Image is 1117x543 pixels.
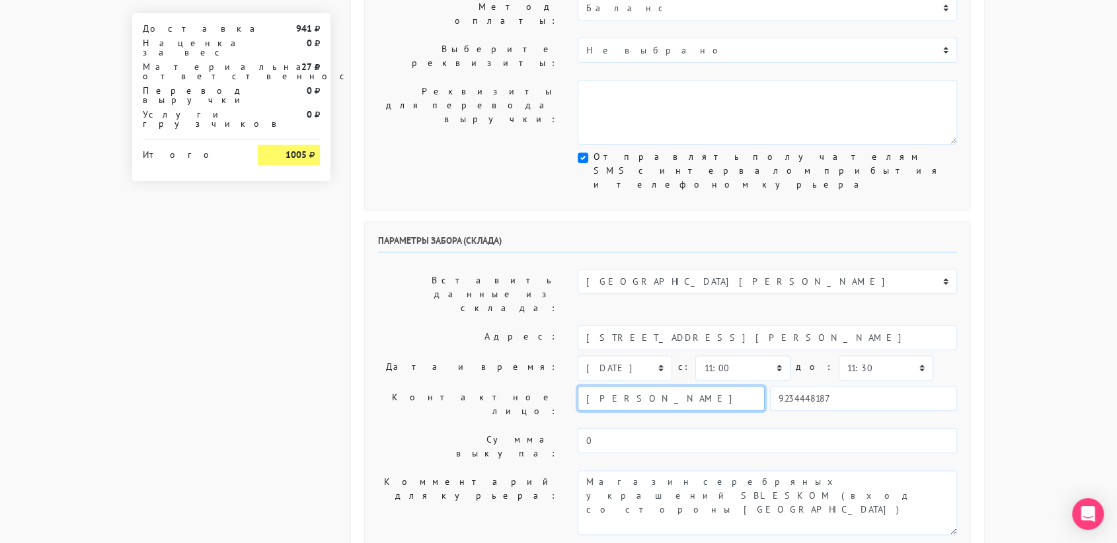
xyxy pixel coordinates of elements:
label: до: [796,355,833,379]
label: Адрес: [368,325,568,350]
label: Отправлять получателям SMS с интервалом прибытия и телефоном курьера [594,150,957,192]
label: Выберите реквизиты: [368,38,568,75]
div: Услуги грузчиков [133,110,248,128]
strong: 0 [307,85,312,96]
strong: 941 [296,22,312,34]
div: Итого [143,145,238,159]
strong: 1005 [286,149,307,161]
label: Контактное лицо: [368,386,568,423]
input: Имя [578,386,765,411]
h6: Параметры забора (склада) [378,235,957,253]
label: Сумма выкупа: [368,428,568,465]
strong: 27 [301,61,312,73]
div: Open Intercom Messenger [1072,498,1104,530]
div: Доставка [133,24,248,33]
strong: 0 [307,37,312,49]
div: Перевод выручки [133,86,248,104]
input: Телефон [770,386,957,411]
div: Материальная ответственность [133,62,248,81]
div: Наценка за вес [133,38,248,57]
strong: 0 [307,108,312,120]
label: Реквизиты для перевода выручки: [368,80,568,145]
label: Комментарий для курьера: [368,470,568,535]
label: Дата и время: [368,355,568,380]
label: c: [677,355,690,379]
label: Вставить данные из склада: [368,269,568,320]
